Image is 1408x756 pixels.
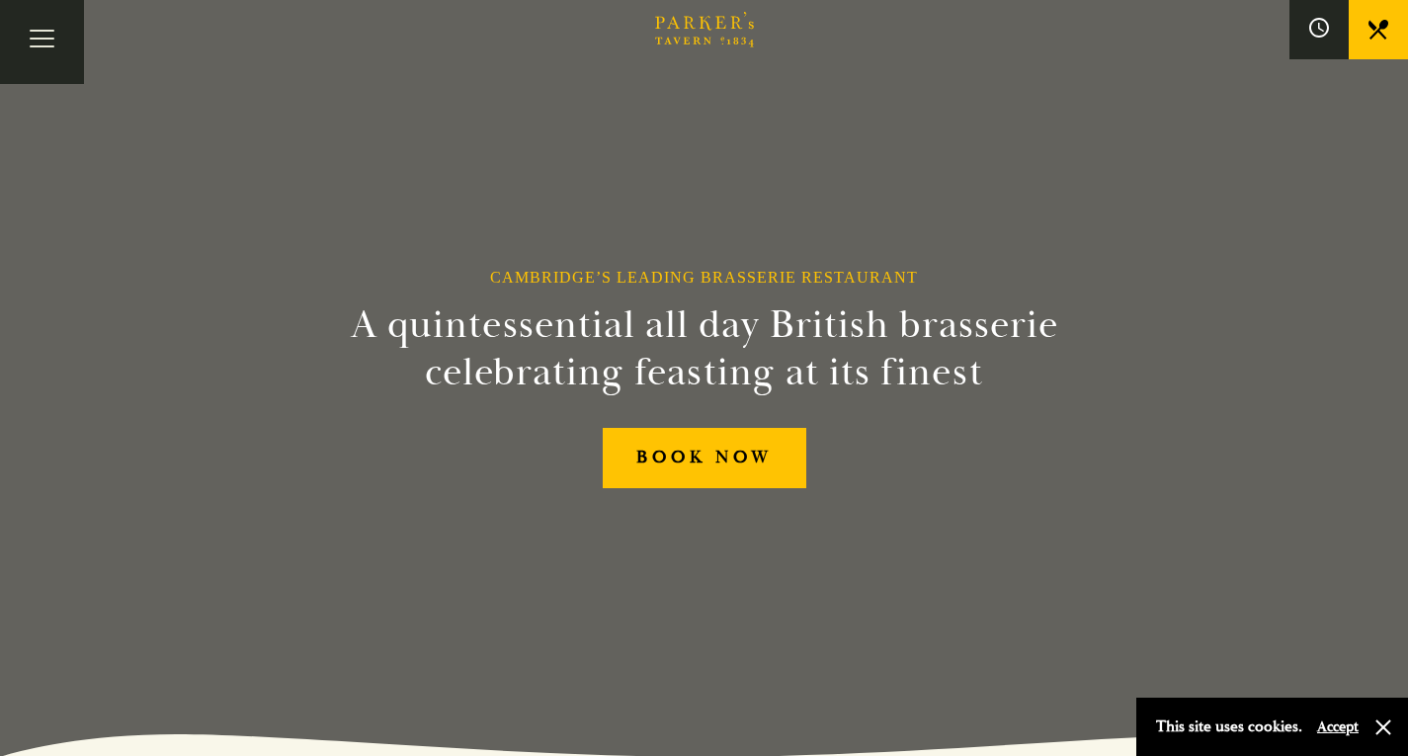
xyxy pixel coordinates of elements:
h1: Cambridge’s Leading Brasserie Restaurant [490,268,918,287]
button: Accept [1317,717,1359,736]
h2: A quintessential all day British brasserie celebrating feasting at its finest [254,301,1155,396]
a: BOOK NOW [603,428,806,488]
button: Close and accept [1373,717,1393,737]
p: This site uses cookies. [1156,713,1302,741]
